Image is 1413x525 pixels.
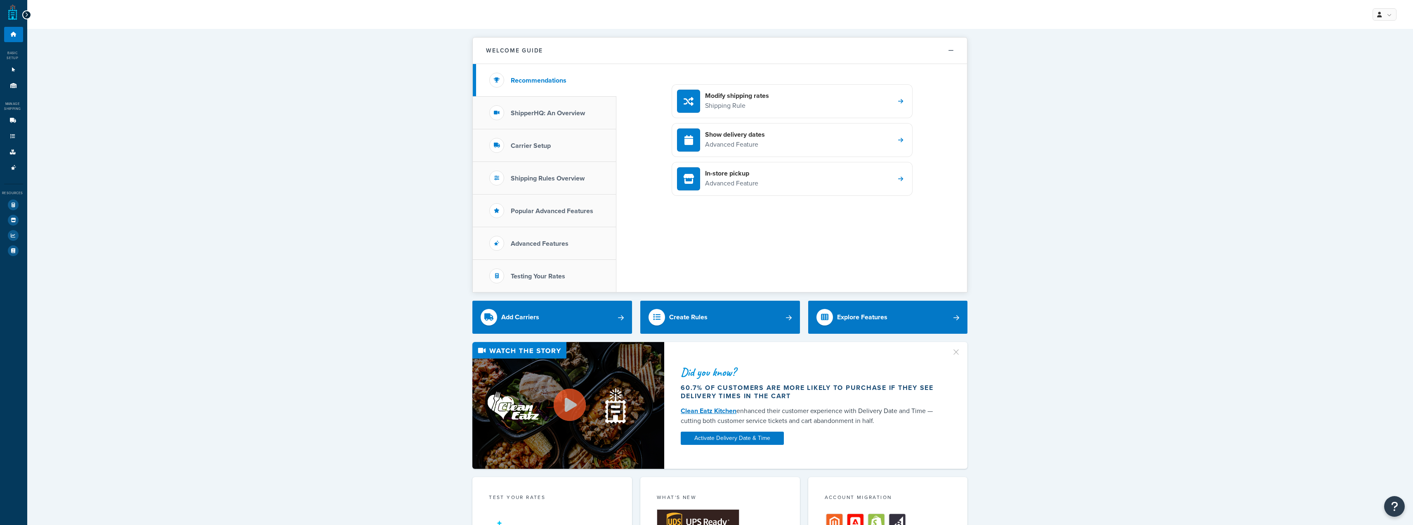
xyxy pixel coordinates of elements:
div: Add Carriers [501,311,539,323]
li: Test Your Rates [4,197,23,212]
li: Advanced Features [4,160,23,176]
h3: Carrier Setup [511,142,551,150]
div: Test your rates [489,494,616,503]
div: Did you know? [681,366,941,378]
h3: Recommendations [511,77,566,84]
button: Open Resource Center [1384,496,1405,517]
div: Create Rules [669,311,708,323]
h3: Advanced Features [511,240,569,247]
h3: Popular Advanced Features [511,207,593,215]
h4: Show delivery dates [705,130,765,139]
li: Marketplace [4,213,23,228]
li: Carriers [4,113,23,128]
div: Explore Features [837,311,887,323]
p: Advanced Feature [705,139,765,150]
li: Origins [4,78,23,93]
a: Clean Eatz Kitchen [681,406,736,416]
li: Websites [4,62,23,78]
li: Dashboard [4,27,23,42]
li: Analytics [4,228,23,243]
h4: Modify shipping rates [705,91,769,100]
p: Advanced Feature [705,178,758,189]
div: 60.7% of customers are more likely to purchase if they see delivery times in the cart [681,384,941,400]
h3: Testing Your Rates [511,273,565,280]
div: enhanced their customer experience with Delivery Date and Time — cutting both customer service ti... [681,406,941,426]
a: Explore Features [808,301,968,334]
a: Activate Delivery Date & Time [681,432,784,445]
h2: Welcome Guide [486,48,543,54]
h4: In-store pickup [705,169,758,178]
div: What's New [657,494,783,503]
a: Create Rules [640,301,800,334]
div: Account Migration [825,494,951,503]
p: Shipping Rule [705,100,769,111]
h3: Shipping Rules Overview [511,175,585,182]
li: Help Docs [4,243,23,258]
img: Video thumbnail [472,342,664,469]
a: Add Carriers [472,301,632,334]
li: Shipping Rules [4,129,23,144]
li: Boxes [4,145,23,160]
button: Welcome Guide [473,38,967,64]
h3: ShipperHQ: An Overview [511,109,585,117]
